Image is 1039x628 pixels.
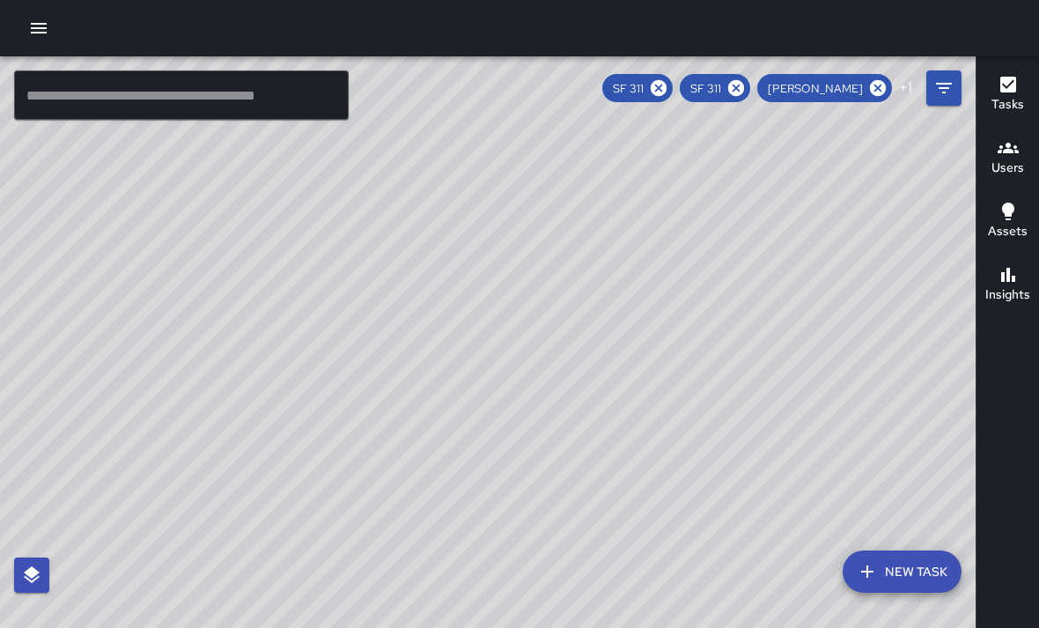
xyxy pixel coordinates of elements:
[988,222,1028,241] h6: Assets
[680,74,750,102] div: SF 311
[991,95,1024,115] h6: Tasks
[976,127,1039,190] button: Users
[899,78,912,99] p: + 1
[926,70,962,106] button: Filters
[602,74,673,102] div: SF 311
[757,81,873,96] span: [PERSON_NAME]
[757,74,892,102] div: [PERSON_NAME]
[991,159,1024,178] h6: Users
[985,285,1030,305] h6: Insights
[843,550,962,593] button: New Task
[602,81,654,96] span: SF 311
[680,81,732,96] span: SF 311
[976,190,1039,254] button: Assets
[976,63,1039,127] button: Tasks
[976,254,1039,317] button: Insights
